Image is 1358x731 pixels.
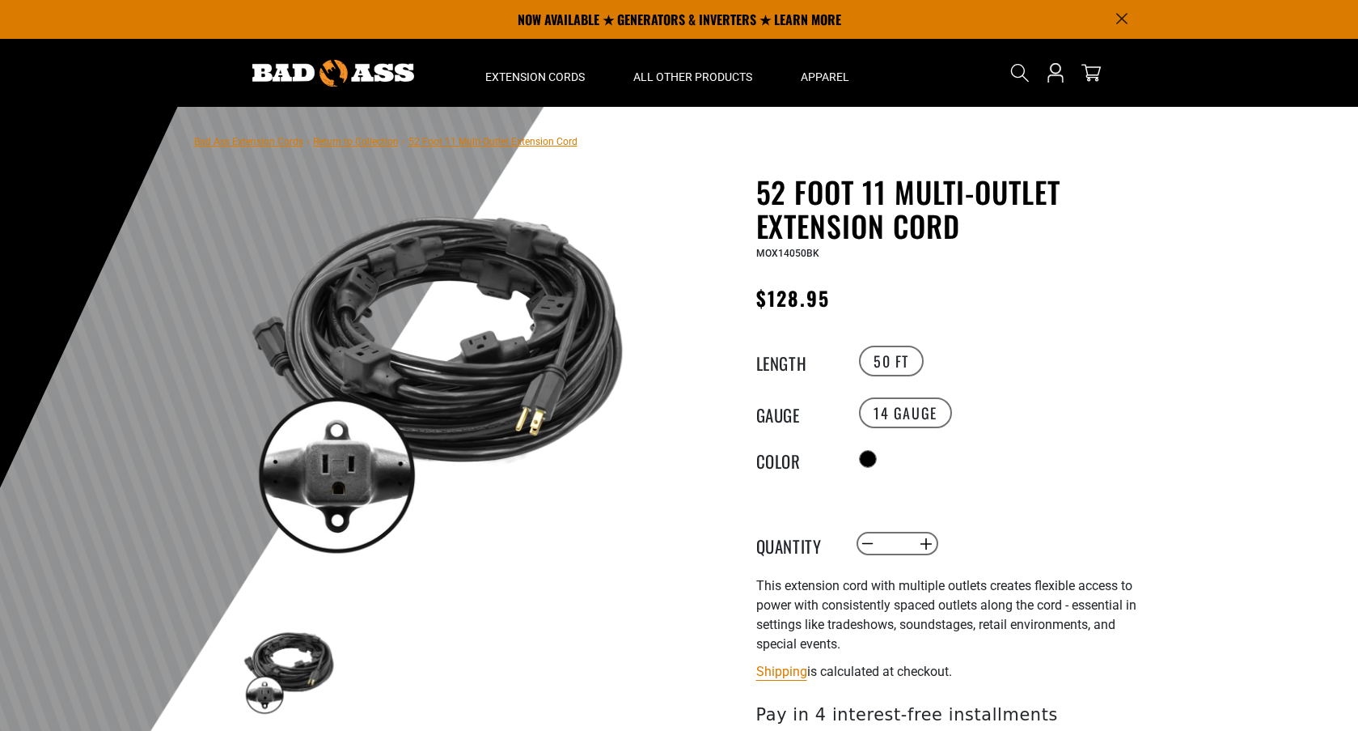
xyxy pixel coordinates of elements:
[756,283,831,312] span: $128.95
[633,70,752,84] span: All Other Products
[252,60,414,87] img: Bad Ass Extension Cords
[756,248,819,259] span: MOX14050BK
[313,136,399,147] a: Return to Collection
[776,39,874,107] summary: Apparel
[756,351,837,372] legend: Length
[756,661,1153,682] div: is calculated at checkout.
[1007,60,1033,86] summary: Search
[194,136,303,147] a: Bad Ass Extension Cords
[756,664,807,679] a: Shipping
[756,175,1153,243] h1: 52 Foot 11 Multi-Outlet Extension Cord
[194,131,577,151] nav: breadcrumbs
[756,578,1136,652] span: This extension cord with multiple outlets creates flexible access to power with consistently spac...
[756,533,837,555] label: Quantity
[402,136,405,147] span: ›
[461,39,609,107] summary: Extension Cords
[756,448,837,470] legend: Color
[609,39,776,107] summary: All Other Products
[307,136,310,147] span: ›
[242,623,336,717] img: black
[756,402,837,423] legend: Gauge
[485,70,585,84] span: Extension Cords
[242,178,632,568] img: black
[859,397,952,428] label: 14 Gauge
[408,136,577,147] span: 52 Foot 11 Multi-Outlet Extension Cord
[859,346,924,376] label: 50 FT
[801,70,849,84] span: Apparel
